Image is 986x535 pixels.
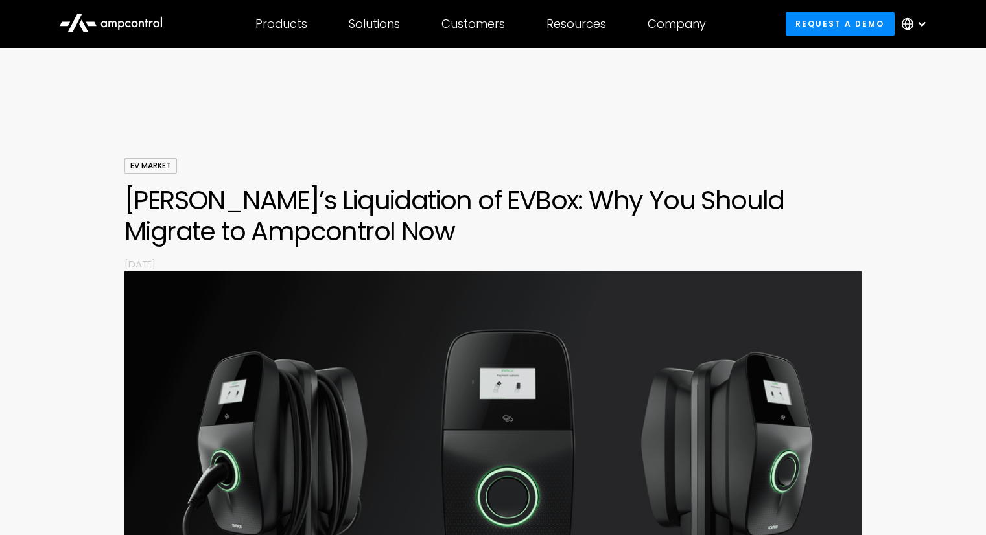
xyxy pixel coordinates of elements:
[124,158,177,174] div: EV Market
[255,17,307,31] div: Products
[124,185,862,247] h1: [PERSON_NAME]’s Liquidation of EVBox: Why You Should Migrate to Ampcontrol Now
[648,17,706,31] div: Company
[124,257,862,271] p: [DATE]
[349,17,400,31] div: Solutions
[786,12,895,36] a: Request a demo
[441,17,505,31] div: Customers
[546,17,606,31] div: Resources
